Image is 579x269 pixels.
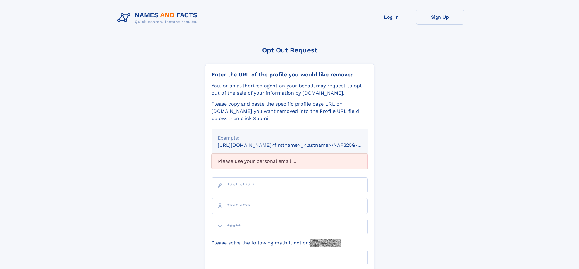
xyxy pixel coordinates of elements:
div: Enter the URL of the profile you would like removed [212,71,368,78]
div: Opt Out Request [205,46,374,54]
img: Logo Names and Facts [115,10,202,26]
label: Please solve the following math function: [212,239,341,247]
div: You, or an authorized agent on your behalf, may request to opt-out of the sale of your informatio... [212,82,368,97]
div: Example: [218,134,362,142]
a: Log In [367,10,416,25]
a: Sign Up [416,10,464,25]
div: Please use your personal email ... [212,154,368,169]
div: Please copy and paste the specific profile page URL on [DOMAIN_NAME] you want removed into the Pr... [212,100,368,122]
small: [URL][DOMAIN_NAME]<firstname>_<lastname>/NAF325G-xxxxxxxx [218,142,379,148]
